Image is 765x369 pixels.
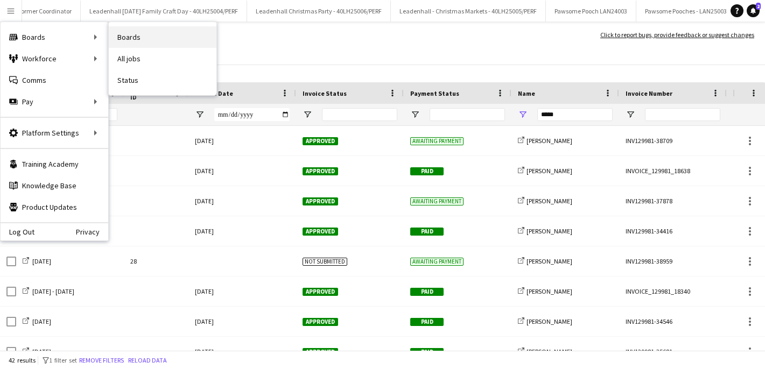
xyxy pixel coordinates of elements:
[303,228,338,236] span: Approved
[527,347,572,356] span: [PERSON_NAME]
[527,257,572,265] span: [PERSON_NAME]
[391,1,546,22] button: Leadenhall - Christmas Markets - 40LH25005/PERF
[303,318,338,326] span: Approved
[410,89,459,97] span: Payment Status
[645,108,720,121] input: Invoice Number Filter Input
[1,153,108,175] a: Training Academy
[1,196,108,218] a: Product Updates
[49,356,77,364] span: 1 filter set
[527,227,572,235] span: [PERSON_NAME]
[32,317,51,325] span: [DATE]
[626,89,672,97] span: Invoice Number
[188,276,296,306] div: [DATE]
[303,348,338,356] span: Approved
[527,317,572,325] span: [PERSON_NAME]
[23,317,51,325] a: [DATE]
[636,1,751,22] button: Pawsome Pooches - LAN25003/PERF
[81,1,247,22] button: Leadenhall [DATE] Family Craft Day - 40LH25004/PERF
[2,1,81,22] button: Performer Coordinator
[527,167,572,175] span: [PERSON_NAME]
[410,137,464,145] span: Awaiting payment
[303,110,312,119] button: Open Filter Menu
[303,258,347,266] span: Not submitted
[410,348,444,356] span: Paid
[188,307,296,336] div: [DATE]
[527,197,572,205] span: [PERSON_NAME]
[188,126,296,155] div: [DATE]
[619,216,727,246] div: INV129981-34416
[126,354,169,366] button: Reload data
[124,246,188,276] div: 28
[619,307,727,336] div: INV129981-34546
[410,228,444,236] span: Paid
[188,337,296,366] div: [DATE]
[303,137,338,145] span: Approved
[600,30,754,40] a: Click to report bugs, provide feedback or suggest changes
[410,288,444,296] span: Paid
[626,110,635,119] button: Open Filter Menu
[619,246,727,276] div: INV129981-38959
[1,175,108,196] a: Knowledge Base
[619,156,727,186] div: INVOICE_129981_18638
[1,228,34,236] a: Log Out
[410,258,464,266] span: Awaiting payment
[619,126,727,155] div: INV129981-38709
[1,48,108,69] div: Workforce
[303,89,347,97] span: Invoice Status
[410,318,444,326] span: Paid
[747,4,760,17] a: 2
[1,69,108,91] a: Comms
[527,287,572,295] span: [PERSON_NAME]
[32,257,51,265] span: [DATE]
[619,337,727,366] div: INV129981-35681
[188,186,296,216] div: [DATE]
[756,3,761,10] span: 2
[247,1,391,22] button: Leadenhall Christmas Party - 40LH25006/PERF
[32,347,51,356] span: [DATE]
[23,257,51,265] a: [DATE]
[23,347,51,356] a: [DATE]
[77,354,126,366] button: Remove filters
[322,108,397,121] input: Invoice Status Filter Input
[410,167,444,175] span: Paid
[109,48,216,69] a: All jobs
[188,216,296,246] div: [DATE]
[518,89,535,97] span: Name
[303,167,338,175] span: Approved
[1,26,108,48] div: Boards
[527,137,572,145] span: [PERSON_NAME]
[76,228,108,236] a: Privacy
[619,276,727,306] div: INVOICE_129981_18340
[109,26,216,48] a: Boards
[546,1,636,22] button: Pawsome Pooch LAN24003
[410,110,420,119] button: Open Filter Menu
[32,287,74,295] span: [DATE] - [DATE]
[303,197,338,205] span: Approved
[518,110,528,119] button: Open Filter Menu
[23,287,74,295] a: [DATE] - [DATE]
[303,288,338,296] span: Approved
[410,197,464,205] span: Awaiting payment
[1,122,108,144] div: Platform Settings
[195,110,205,119] button: Open Filter Menu
[214,108,290,121] input: Invoice Date Filter Input
[188,156,296,186] div: [DATE]
[537,108,613,121] input: Name Filter Input
[619,186,727,216] div: INV129981-37878
[1,91,108,112] div: Pay
[109,69,216,91] a: Status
